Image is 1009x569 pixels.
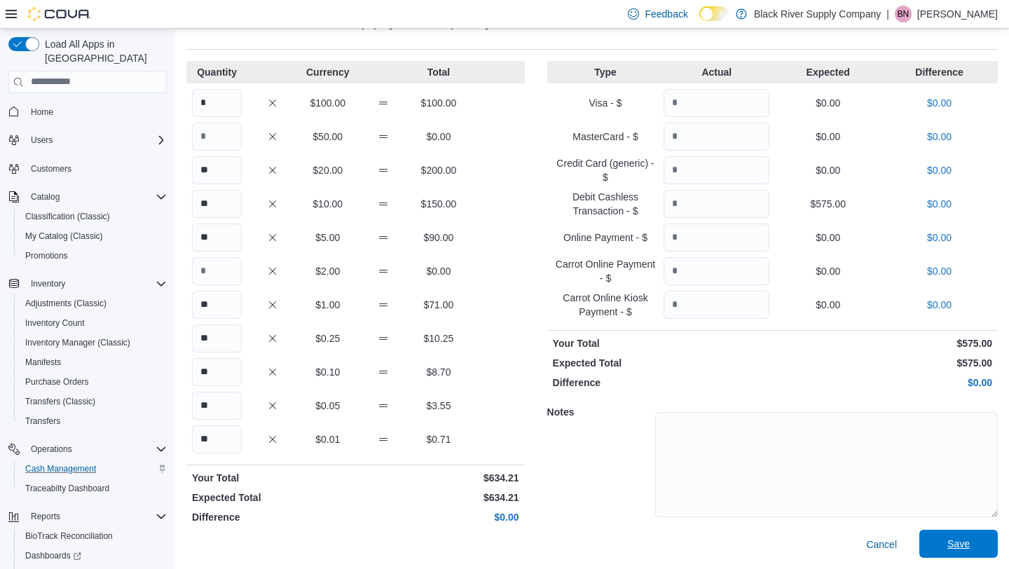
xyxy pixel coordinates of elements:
input: Quantity [192,425,242,453]
a: Cash Management [20,460,102,477]
span: Users [31,135,53,146]
p: $0.05 [303,399,352,413]
p: Visa - $ [553,96,659,110]
span: Adjustments (Classic) [20,295,167,312]
input: Quantity [664,156,769,184]
p: | [886,6,889,22]
a: Adjustments (Classic) [20,295,112,312]
a: Classification (Classic) [20,208,116,225]
button: Customers [3,158,172,179]
p: $0.00 [886,163,992,177]
button: Inventory [3,274,172,294]
a: Customers [25,160,77,177]
span: Adjustments (Classic) [25,298,107,309]
span: My Catalog (Classic) [25,231,103,242]
p: $2.00 [303,264,352,278]
span: Traceabilty Dashboard [25,483,109,494]
input: Quantity [192,324,242,352]
p: $0.00 [775,96,881,110]
span: Transfers [25,416,60,427]
button: Inventory Manager (Classic) [14,333,172,352]
button: Inventory [25,275,71,292]
span: Promotions [25,250,68,261]
span: Transfers (Classic) [20,393,167,410]
span: Dashboards [20,547,167,564]
a: BioTrack Reconciliation [20,528,118,544]
button: Save [919,530,998,558]
span: Transfers (Classic) [25,396,95,407]
span: Reports [25,508,167,525]
span: Cash Management [25,463,96,474]
span: Home [31,107,53,118]
p: $1.00 [303,298,352,312]
span: Manifests [20,354,167,371]
p: $634.21 [358,471,519,485]
button: Reports [3,507,172,526]
p: $5.00 [303,231,352,245]
p: $0.00 [775,163,881,177]
span: Classification (Classic) [20,208,167,225]
p: Online Payment - $ [553,231,659,245]
a: Inventory Count [20,315,90,331]
p: Currency [303,65,352,79]
p: $634.21 [358,491,519,505]
button: Traceabilty Dashboard [14,479,172,498]
span: Promotions [20,247,167,264]
a: Transfers [20,413,66,430]
button: Transfers [14,411,172,431]
span: Reports [31,511,60,522]
p: Debit Cashless Transaction - $ [553,190,659,218]
p: Difference [192,510,352,524]
img: Cova [28,7,91,21]
span: Users [25,132,167,149]
p: $575.00 [775,336,992,350]
p: $0.71 [413,432,463,446]
input: Quantity [192,89,242,117]
p: $575.00 [775,356,992,370]
button: Transfers (Classic) [14,392,172,411]
span: Catalog [31,191,60,203]
p: $0.00 [775,231,881,245]
button: Cancel [860,530,902,558]
p: Actual [664,65,769,79]
p: $0.00 [886,130,992,144]
span: Manifests [25,357,61,368]
a: Dashboards [14,546,172,565]
a: Home [25,104,59,121]
a: Inventory Manager (Classic) [20,334,136,351]
span: Load All Apps in [GEOGRAPHIC_DATA] [39,37,167,65]
button: BioTrack Reconciliation [14,526,172,546]
input: Quantity [192,123,242,151]
p: Quantity [192,65,242,79]
p: $200.00 [413,163,463,177]
span: Customers [31,163,71,174]
p: $0.00 [775,298,881,312]
button: Purchase Orders [14,372,172,392]
input: Quantity [192,156,242,184]
p: $10.25 [413,331,463,345]
div: Brittany Niles [895,6,912,22]
button: My Catalog (Classic) [14,226,172,246]
span: Catalog [25,188,167,205]
p: $10.00 [303,197,352,211]
p: Difference [553,376,770,390]
p: $71.00 [413,298,463,312]
button: Cash Management [14,459,172,479]
input: Quantity [192,190,242,218]
p: $50.00 [303,130,352,144]
p: Difference [886,65,992,79]
span: Feedback [645,7,687,21]
span: Inventory Count [25,317,85,329]
input: Quantity [664,123,769,151]
span: Transfers [20,413,167,430]
button: Inventory Count [14,313,172,333]
p: $575.00 [775,197,881,211]
button: Home [3,102,172,122]
button: Operations [25,441,78,458]
span: My Catalog (Classic) [20,228,167,245]
span: Operations [31,444,72,455]
p: Expected Total [553,356,770,370]
span: Inventory [25,275,167,292]
a: Promotions [20,247,74,264]
span: Cash Management [20,460,167,477]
